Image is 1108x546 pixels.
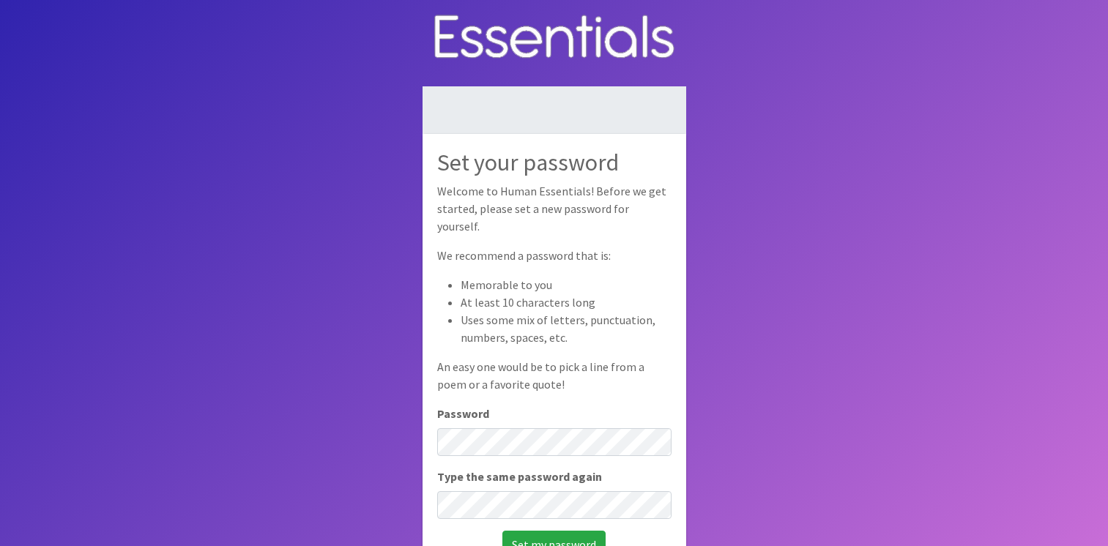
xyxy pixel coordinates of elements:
li: At least 10 characters long [461,293,672,311]
label: Password [437,405,489,422]
li: Memorable to you [461,276,672,293]
label: Type the same password again [437,468,602,485]
p: We recommend a password that is: [437,247,672,264]
p: Welcome to Human Essentials! Before we get started, please set a new password for yourself. [437,182,672,235]
p: An easy one would be to pick a line from a poem or a favorite quote! [437,358,672,393]
h2: Set your password [437,149,672,176]
li: Uses some mix of letters, punctuation, numbers, spaces, etc. [461,311,672,346]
